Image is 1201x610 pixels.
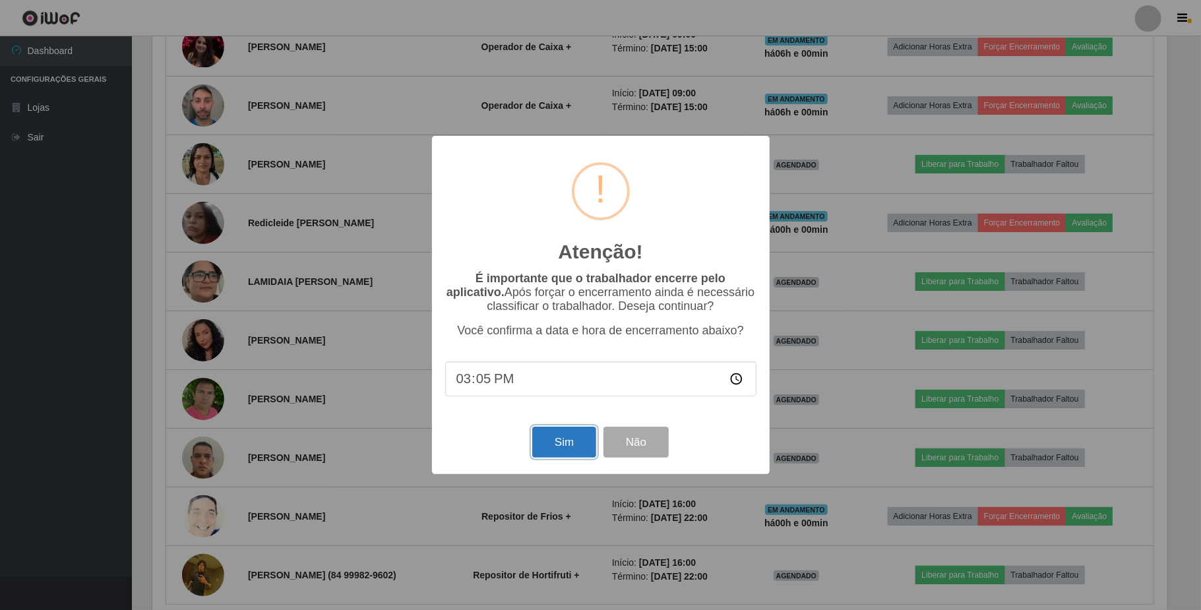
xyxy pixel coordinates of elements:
[558,240,642,264] h2: Atenção!
[445,272,756,313] p: Após forçar o encerramento ainda é necessário classificar o trabalhador. Deseja continuar?
[532,427,596,458] button: Sim
[603,427,669,458] button: Não
[445,324,756,338] p: Você confirma a data e hora de encerramento abaixo?
[447,272,725,299] b: É importante que o trabalhador encerre pelo aplicativo.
